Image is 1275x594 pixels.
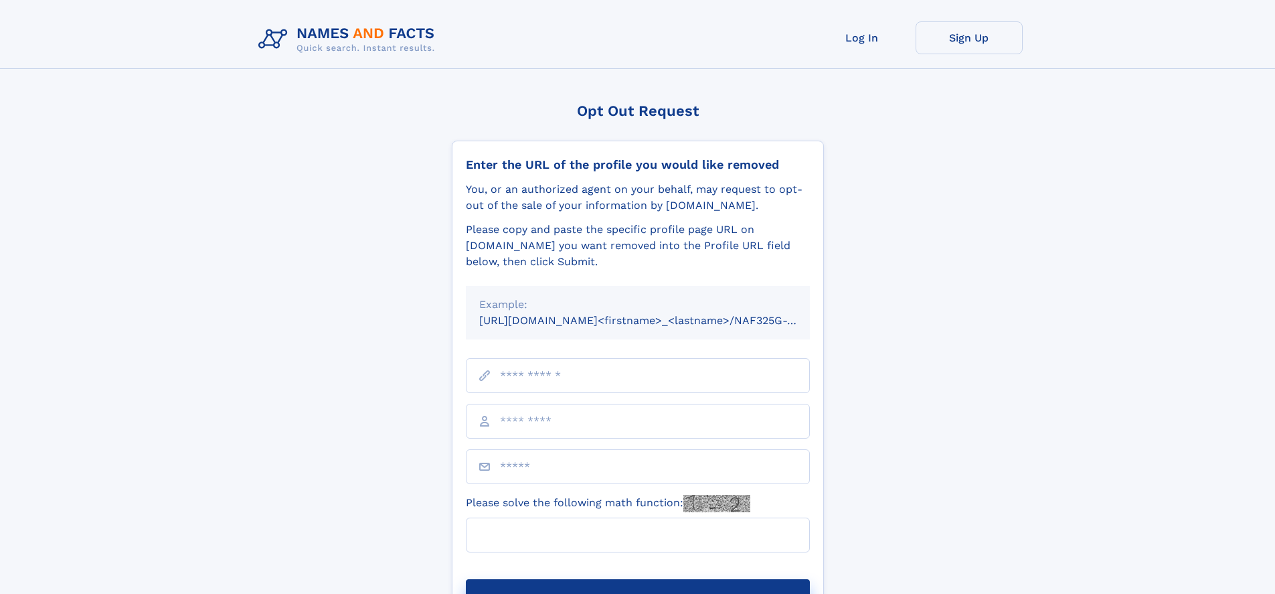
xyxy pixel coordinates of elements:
[253,21,446,58] img: Logo Names and Facts
[916,21,1023,54] a: Sign Up
[466,495,750,512] label: Please solve the following math function:
[466,157,810,172] div: Enter the URL of the profile you would like removed
[809,21,916,54] a: Log In
[466,181,810,214] div: You, or an authorized agent on your behalf, may request to opt-out of the sale of your informatio...
[479,297,796,313] div: Example:
[452,102,824,119] div: Opt Out Request
[466,222,810,270] div: Please copy and paste the specific profile page URL on [DOMAIN_NAME] you want removed into the Pr...
[479,314,835,327] small: [URL][DOMAIN_NAME]<firstname>_<lastname>/NAF325G-xxxxxxxx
